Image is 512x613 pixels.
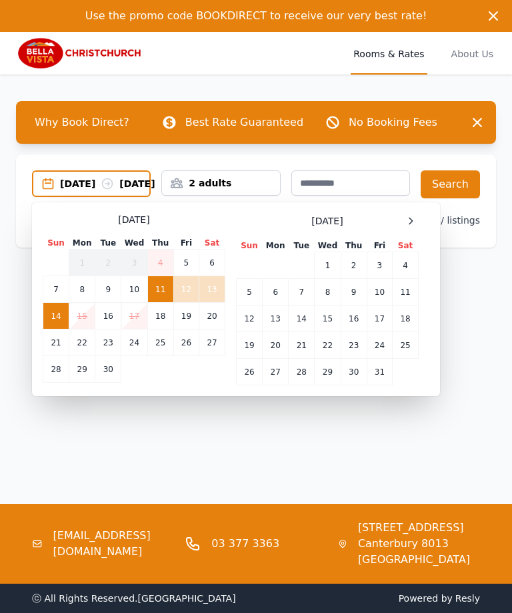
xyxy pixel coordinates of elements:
[173,237,199,250] th: Fri
[43,329,69,356] td: 21
[69,356,95,383] td: 29
[69,303,95,329] td: 15
[341,332,367,359] td: 23
[53,528,175,560] a: [EMAIL_ADDRESS][DOMAIN_NAME]
[449,32,496,75] a: About Us
[95,329,121,356] td: 23
[237,240,263,252] th: Sun
[367,359,392,385] td: 31
[95,237,121,250] th: Tue
[147,329,173,356] td: 25
[289,306,315,332] td: 14
[289,332,315,359] td: 21
[237,279,263,306] td: 5
[358,536,480,568] span: Canterbury 8013 [GEOGRAPHIC_DATA]
[341,279,367,306] td: 9
[147,237,173,250] th: Thu
[118,213,149,226] span: [DATE]
[289,359,315,385] td: 28
[393,252,419,279] td: 4
[421,170,480,198] button: Search
[199,250,225,276] td: 6
[393,332,419,359] td: 25
[162,176,279,190] div: 2 adults
[69,237,95,250] th: Mon
[315,306,341,332] td: 15
[341,306,367,332] td: 16
[367,332,392,359] td: 24
[341,240,367,252] th: Thu
[121,303,147,329] td: 17
[173,303,199,329] td: 19
[199,329,225,356] td: 27
[43,237,69,250] th: Sun
[393,306,419,332] td: 18
[185,114,303,130] p: Best Rate Guaranteed
[263,306,289,332] td: 13
[263,359,289,385] td: 27
[95,276,121,303] td: 9
[173,329,199,356] td: 26
[261,592,480,605] span: Powered by
[121,276,147,303] td: 10
[367,279,392,306] td: 10
[289,240,315,252] th: Tue
[367,252,392,279] td: 3
[32,593,236,604] span: ⓒ All Rights Reserved. [GEOGRAPHIC_DATA]
[315,359,341,385] td: 29
[341,252,367,279] td: 2
[147,250,173,276] td: 4
[173,250,199,276] td: 5
[95,250,121,276] td: 2
[24,109,140,136] span: Why Book Direct?
[173,276,199,303] td: 12
[237,306,263,332] td: 12
[199,276,225,303] td: 13
[121,237,147,250] th: Wed
[289,279,315,306] td: 7
[358,520,480,536] span: [STREET_ADDRESS]
[263,332,289,359] td: 20
[121,250,147,276] td: 3
[367,306,392,332] td: 17
[315,332,341,359] td: 22
[199,303,225,329] td: 20
[147,303,173,329] td: 18
[263,240,289,252] th: Mon
[315,279,341,306] td: 8
[69,250,95,276] td: 1
[341,359,367,385] td: 30
[237,359,263,385] td: 26
[211,536,279,552] a: 03 377 3363
[199,237,225,250] th: Sat
[69,329,95,356] td: 22
[367,240,392,252] th: Fri
[16,37,144,69] img: Bella Vista Christchurch
[349,114,437,130] p: No Booking Fees
[237,332,263,359] td: 19
[393,279,419,306] td: 11
[351,32,427,75] a: Rooms & Rates
[121,329,147,356] td: 24
[147,276,173,303] td: 11
[43,303,69,329] td: 14
[43,356,69,383] td: 28
[311,214,343,228] span: [DATE]
[263,279,289,306] td: 6
[43,276,69,303] td: 7
[95,303,121,329] td: 16
[315,252,341,279] td: 1
[315,240,341,252] th: Wed
[69,276,95,303] td: 8
[60,177,149,190] div: [DATE] [DATE]
[393,240,419,252] th: Sat
[95,356,121,383] td: 30
[455,593,480,604] a: Resly
[85,9,427,22] span: Use the promo code BOOKDIRECT to receive our very best rate!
